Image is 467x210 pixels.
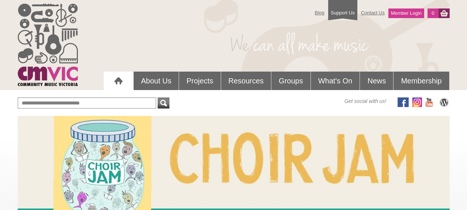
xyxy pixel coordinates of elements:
a: Blog [311,6,328,19]
span: Get social with us! [344,97,387,105]
a: News [360,72,393,90]
img: icon-instagram.png [412,97,422,107]
img: cmvic_logo.png [18,4,78,86]
a: Projects [179,72,220,90]
a: Contact Us [357,6,388,19]
a: Member Login [388,8,424,18]
a: What's On [311,72,360,90]
a: 0 [427,8,438,18]
a: About Us [134,72,179,90]
img: CMVic Blog [439,97,450,107]
a: Membership [394,72,449,90]
a: Groups [271,72,310,90]
a: Resources [221,72,271,90]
